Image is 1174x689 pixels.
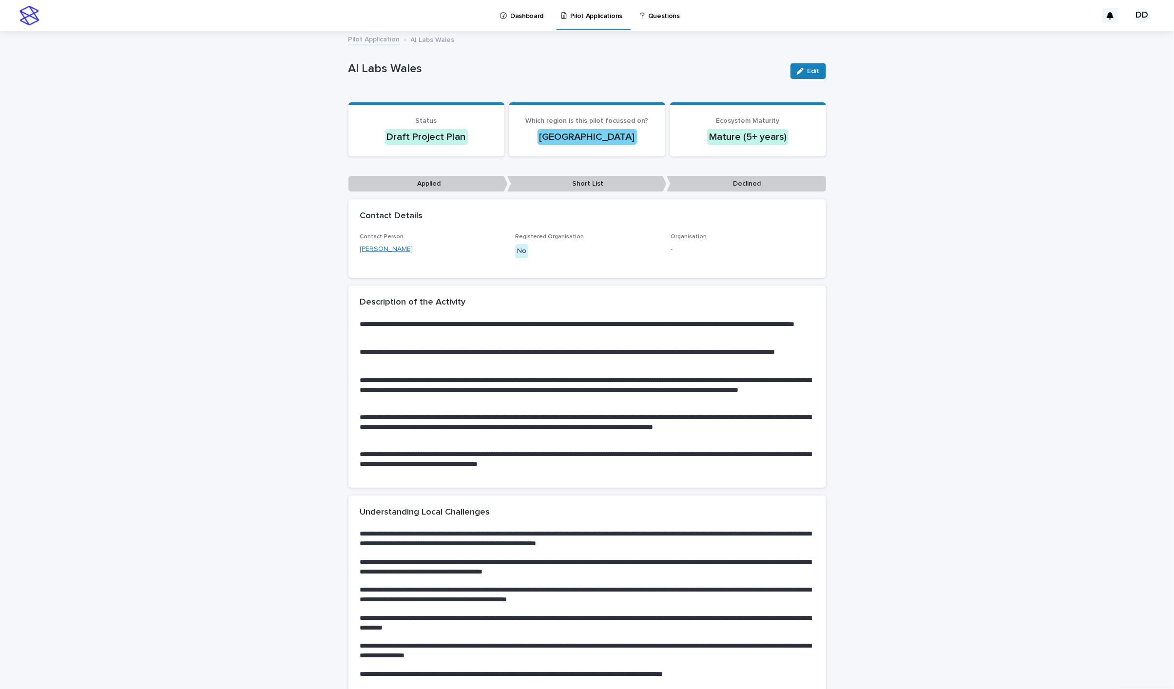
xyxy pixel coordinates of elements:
[19,6,39,25] img: stacker-logo-s-only.png
[716,117,780,124] span: Ecosystem Maturity
[671,234,707,240] span: Organisation
[526,117,649,124] span: Which region is this pilot focussed on?
[411,34,455,44] p: AI Labs Wales
[707,129,789,145] div: Mature (5+ years)
[360,211,423,222] h2: Contact Details
[348,176,508,192] p: Applied
[515,244,528,258] div: No
[360,297,466,308] h2: Description of the Activity
[515,234,584,240] span: Registered Organisation
[360,244,413,254] a: [PERSON_NAME]
[1134,8,1150,23] div: DD
[385,129,468,145] div: Draft Project Plan
[808,68,820,75] span: Edit
[538,129,637,145] div: [GEOGRAPHIC_DATA]
[360,234,404,240] span: Contact Person
[507,176,667,192] p: Short List
[790,63,826,79] button: Edit
[360,507,490,518] h2: Understanding Local Challenges
[348,62,783,76] p: AI Labs Wales
[348,33,400,44] a: Pilot Application
[671,244,814,254] p: -
[667,176,826,192] p: Declined
[416,117,437,124] span: Status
